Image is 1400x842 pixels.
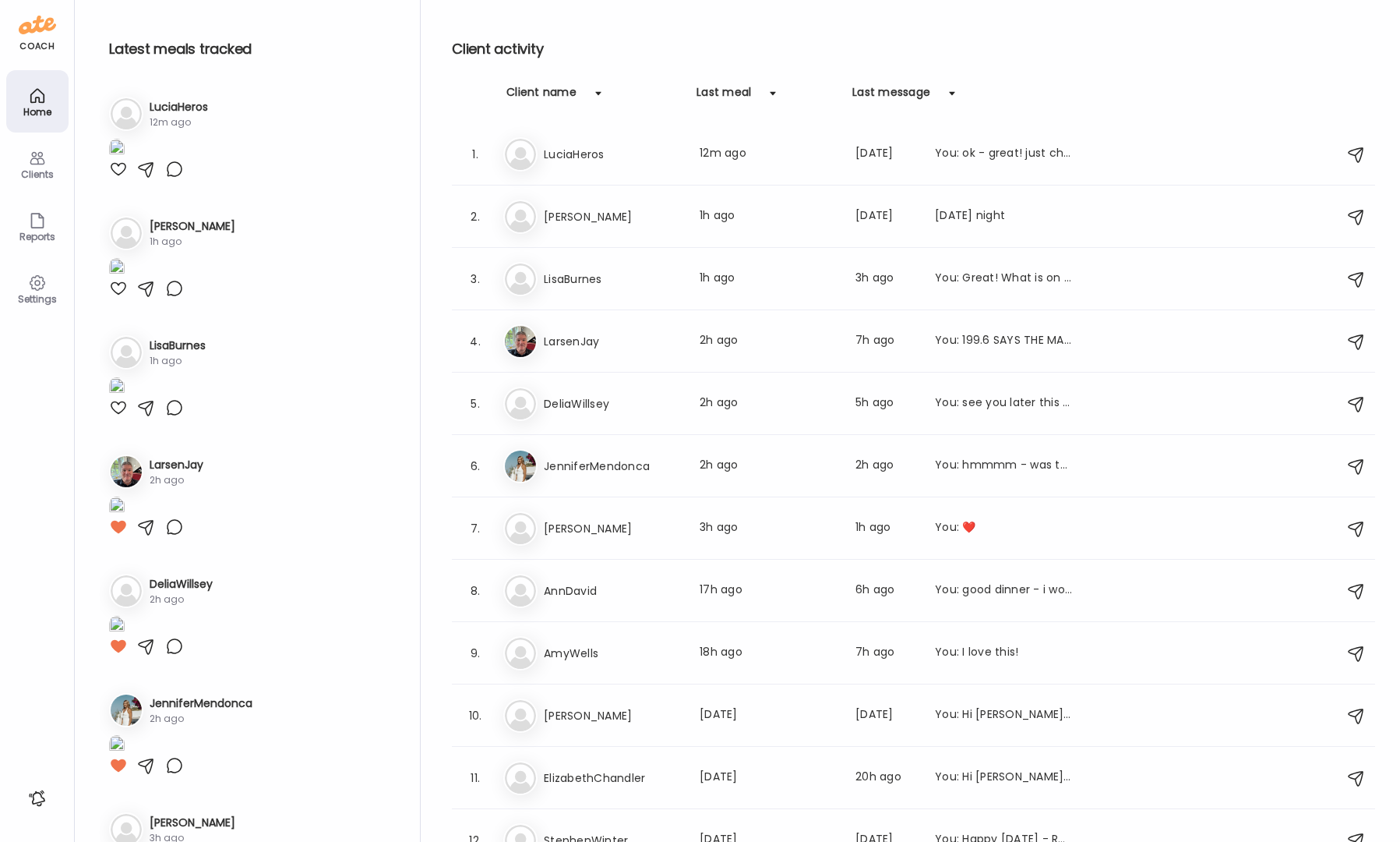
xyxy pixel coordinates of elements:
[466,332,485,351] div: 4.
[505,326,536,357] img: avatars%2FpQclOzuQ2uUyIuBETuyLXmhsmXz1
[700,769,837,787] div: [DATE]
[855,394,916,413] div: 5h ago
[852,84,930,109] div: Last message
[935,270,1072,288] div: You: Great! What is on the agenda for the rest of the week? Are you able to keep alcohol to a few...
[505,139,536,170] img: bg-avatar-default.svg
[109,139,125,160] img: images%2F1qYfsqsWO6WAqm9xosSfiY0Hazg1%2FLWVseDJl0If4E1iiIqOQ%2F9UQoxWIRUYtjXBi7CYUg_1080
[466,706,485,725] div: 10.
[466,207,485,226] div: 2.
[855,706,916,725] div: [DATE]
[935,394,1072,413] div: You: see you later this AM
[700,519,837,538] div: 3h ago
[9,107,65,117] div: Home
[505,451,536,482] img: avatars%2FhTWL1UBjihWZBvuxS4CFXhMyrrr1
[109,37,395,61] h2: Latest meals tracked
[111,575,142,607] img: bg-avatar-default.svg
[505,513,536,544] img: bg-avatar-default.svg
[855,332,916,351] div: 7h ago
[109,735,125,756] img: images%2FhTWL1UBjihWZBvuxS4CFXhMyrrr1%2FHdCD6Mj3lh5PEpzwpgcx%2FsJcGyi8vBvV1XDbqvrEZ_1080
[855,270,916,288] div: 3h ago
[505,700,536,731] img: bg-avatar-default.svg
[544,332,681,351] h3: LarsenJay
[700,270,837,288] div: 1h ago
[150,593,213,607] div: 2h ago
[544,457,681,476] h3: JenniferMendonca
[935,457,1072,476] div: You: hmmmm - was there a button to hit for it to 'apply'?
[466,519,485,538] div: 7.
[696,84,751,109] div: Last meal
[9,169,65,179] div: Clients
[150,218,235,235] h3: [PERSON_NAME]
[150,354,206,368] div: 1h ago
[109,258,125,279] img: images%2FIrNJUawwUnOTYYdIvOBtlFt5cGu2%2FmU0m9XRyPiXf8Xzda1XQ%2FYtmbrx117x2LATipYUtt_1080
[506,84,577,109] div: Client name
[700,394,837,413] div: 2h ago
[19,12,56,37] img: ate
[544,519,681,538] h3: [PERSON_NAME]
[150,115,208,129] div: 12m ago
[855,145,916,164] div: [DATE]
[111,456,142,487] img: avatars%2FpQclOzuQ2uUyIuBETuyLXmhsmXz1
[150,473,203,487] div: 2h ago
[544,270,681,288] h3: LisaBurnes
[466,644,485,663] div: 9.
[544,706,681,725] h3: [PERSON_NAME]
[544,769,681,787] h3: ElizabethChandler
[855,519,916,538] div: 1h ago
[111,98,142,129] img: bg-avatar-default.svg
[700,207,837,226] div: 1h ago
[935,207,1072,226] div: [DATE] night
[544,145,681,164] h3: LuciaHeros
[150,338,206,354] h3: LisaBurnes
[150,99,208,115] h3: LuciaHeros
[855,457,916,476] div: 2h ago
[9,232,65,242] div: Reports
[700,332,837,351] div: 2h ago
[544,582,681,600] h3: AnnDavid
[111,337,142,368] img: bg-avatar-default.svg
[935,332,1072,351] div: You: 199.6 SAYS THE MAN WHO IS FRUSTRATED BUT STILL PUTS THE FREAKING WORK IN!!!
[150,712,252,726] div: 2h ago
[111,695,142,726] img: avatars%2FhTWL1UBjihWZBvuxS4CFXhMyrrr1
[700,145,837,164] div: 12m ago
[700,457,837,476] div: 2h ago
[505,762,536,794] img: bg-avatar-default.svg
[544,207,681,226] h3: [PERSON_NAME]
[935,519,1072,538] div: You: ❤️
[466,582,485,600] div: 8.
[935,706,1072,725] div: You: Hi [PERSON_NAME] - I look forward to meeting you during our kick off call [DATE]
[109,377,125,398] img: images%2F14YwdST0zVTSBa9Pc02PT7cAhhp2%2FFJjZIM020786JzGxRmzv%2FtOuhIvi94SmeuRtY8dUu_1080
[855,644,916,663] div: 7h ago
[466,270,485,288] div: 3.
[466,394,485,413] div: 5.
[855,207,916,226] div: [DATE]
[700,644,837,663] div: 18h ago
[505,575,536,607] img: bg-avatar-default.svg
[111,218,142,249] img: bg-avatar-default.svg
[935,145,1072,164] div: You: ok - great! just checking
[505,264,536,295] img: bg-avatar-default.svg
[855,769,916,787] div: 20h ago
[505,638,536,669] img: bg-avatar-default.svg
[9,294,65,304] div: Settings
[505,388,536,419] img: bg-avatar-default.svg
[19,40,55,53] div: coach
[466,145,485,164] div: 1.
[466,457,485,476] div: 6.
[466,769,485,787] div: 11.
[150,235,235,249] div: 1h ago
[150,457,203,473] h3: LarsenJay
[109,616,125,637] img: images%2FGHdhXm9jJtNQdLs9r9pbhWu10OF2%2FGVThLCH555pqdeZQKOfI%2FfVIOTw9vhw11y6dLPsy7_1080
[935,769,1072,787] div: You: Hi [PERSON_NAME] - I look forward to meeting you during our Kick off - - I know our call is ...
[935,582,1072,600] div: You: good dinner - i would love for that white rice to be swapped out for brown rice, quinoa OR s...
[109,497,125,518] img: images%2FpQclOzuQ2uUyIuBETuyLXmhsmXz1%2FWt94McqRTCHjJTVfA5bY%2FOP7mtYrun84Ht1x3Qlsh_1080
[855,582,916,600] div: 6h ago
[150,695,252,712] h3: JenniferMendonca
[544,644,681,663] h3: AmyWells
[935,644,1072,663] div: You: I love this!
[452,37,1375,61] h2: Client activity
[700,706,837,725] div: [DATE]
[150,576,213,593] h3: DeliaWillsey
[505,201,536,232] img: bg-avatar-default.svg
[700,582,837,600] div: 17h ago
